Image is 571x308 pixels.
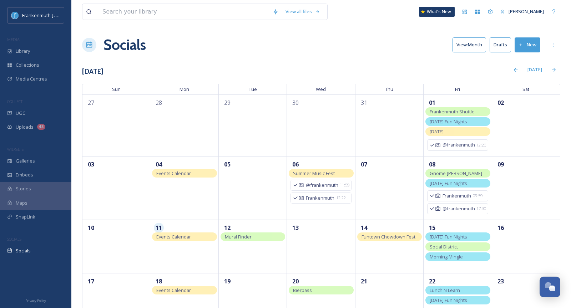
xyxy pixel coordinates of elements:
span: Events Calendar [156,233,191,240]
span: Privacy Policy [25,298,46,303]
span: 28 [154,98,164,108]
span: 10 [86,223,96,233]
span: Stories [16,185,31,192]
a: Drafts [490,37,515,52]
span: Mural Finder [225,233,252,240]
span: WIDGETS [7,147,24,152]
span: Morning Mingle [430,253,463,260]
span: Tue [219,84,287,94]
span: Maps [16,200,27,206]
span: 19 [222,276,232,286]
span: 01 [427,98,437,108]
a: What's New [419,7,455,17]
span: Collections [16,62,39,68]
span: Galleries [16,158,35,164]
button: Drafts [490,37,511,52]
span: Gnome [PERSON_NAME] [430,170,482,176]
span: 07 [359,159,369,169]
a: View all files [282,5,324,19]
span: [DATE] Fun Nights [430,180,467,186]
span: 12:22 [336,195,346,201]
span: Sun [82,84,150,94]
span: @frankenmuth [306,182,338,189]
span: 11 [154,223,164,233]
span: 06 [290,159,300,169]
span: Thu [355,84,424,94]
span: 17:30 [476,206,486,212]
span: 16 [496,223,506,233]
span: [DATE] Fun Nights [430,118,467,125]
span: 12:20 [476,142,486,148]
span: Events Calendar [156,287,191,293]
span: 23 [496,276,506,286]
span: [DATE] Fun Nights [430,297,467,303]
span: Social District [430,243,458,250]
span: 27 [86,98,96,108]
span: 09:59 [473,193,482,199]
a: Socials [103,34,146,56]
span: 14 [359,223,369,233]
span: [PERSON_NAME] [509,8,544,15]
span: 03 [86,159,96,169]
span: Socials [16,247,31,254]
span: Summer Music Fest [293,170,335,176]
img: Social%20Media%20PFP%202025.jpg [11,12,19,19]
span: Frankenmuth Shuttle Starts [430,108,475,123]
span: UGC [16,110,25,117]
span: COLLECT [7,99,22,104]
span: 31 [359,98,369,108]
span: SnapLink [16,214,35,220]
span: 08 [427,159,437,169]
span: 30 [290,98,300,108]
span: 17 [86,276,96,286]
h3: [DATE] [82,66,103,77]
span: 20 [290,276,300,286]
span: 15 [427,223,437,233]
span: Frankenmuth [443,192,471,199]
span: Library [16,48,30,55]
a: Privacy Policy [25,296,46,304]
span: [DATE] [430,128,444,135]
a: [PERSON_NAME] [497,5,547,19]
span: 22 [427,276,437,286]
span: 02 [496,98,506,108]
span: Frankenmuth [US_STATE] [22,12,76,19]
span: Sat [492,84,560,94]
span: 04 [154,159,164,169]
button: Open Chat [540,277,560,297]
span: Bierpass [293,287,312,293]
div: 48 [37,124,45,130]
span: 05 [222,159,232,169]
span: 21 [359,276,369,286]
span: 09 [496,159,506,169]
span: Media Centres [16,76,47,82]
span: Wed [287,84,355,94]
span: Funtown Chowdown Fest [362,233,415,240]
button: New [515,37,540,52]
span: @frankenmuth [443,142,475,148]
div: [DATE] [524,63,546,77]
span: 12 [222,223,232,233]
span: [DATE] Fun Nights [430,233,467,240]
span: Uploads [16,124,34,130]
span: Mon [150,84,218,94]
span: MEDIA [7,37,20,42]
span: @frankenmuth [443,205,475,212]
span: SOCIALS [7,236,21,242]
span: 11:59 [340,182,349,188]
span: 29 [222,98,232,108]
span: 18 [154,276,164,286]
span: 13 [290,223,300,233]
span: Events Calendar [156,170,191,176]
button: View:Month [453,37,486,52]
span: Lunch N Learn [430,287,460,293]
input: Search your library [99,4,269,20]
span: Frankenmuth [306,195,334,201]
span: Fri [424,84,492,94]
span: Embeds [16,171,33,178]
